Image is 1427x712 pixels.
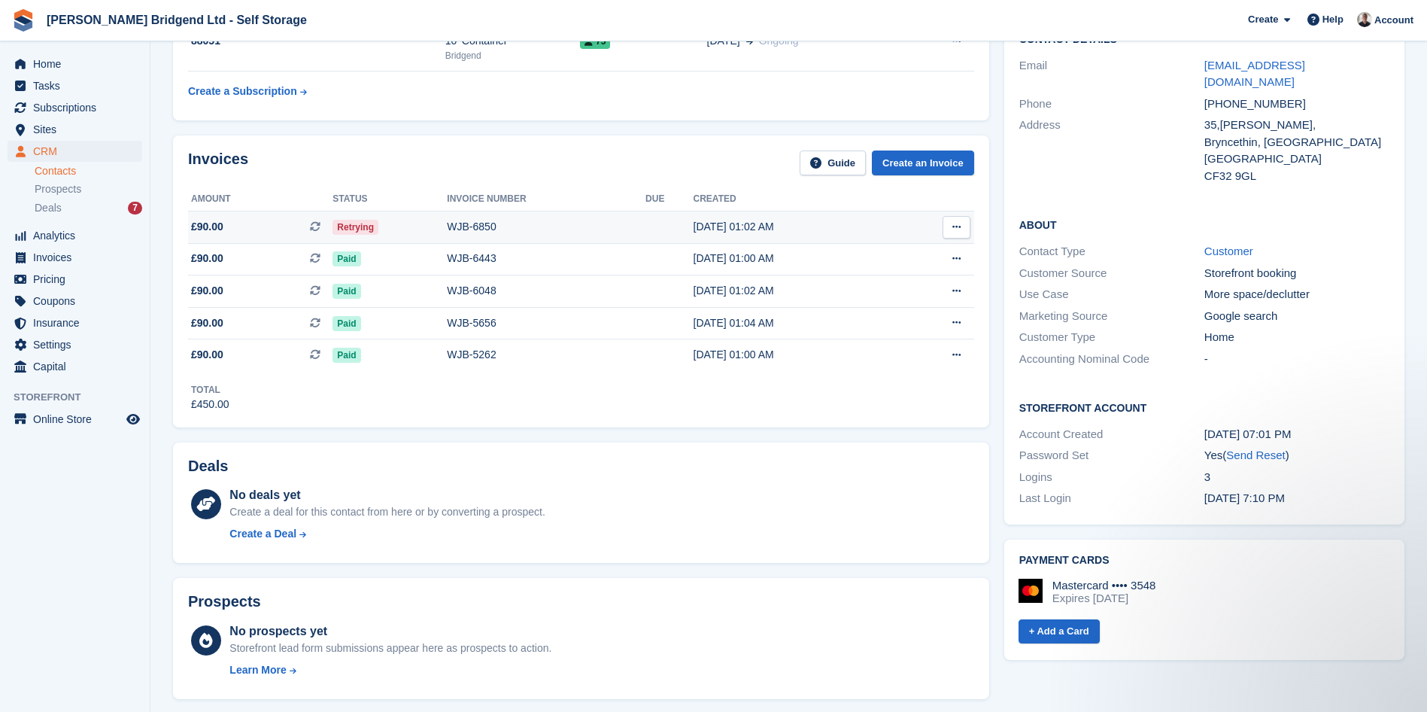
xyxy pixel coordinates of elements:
a: Preview store [124,410,142,428]
span: CRM [33,141,123,162]
div: WJB-5656 [447,315,645,331]
span: Subscriptions [33,97,123,118]
a: [PERSON_NAME] Bridgend Ltd - Self Storage [41,8,313,32]
span: £90.00 [191,315,223,331]
div: No deals yet [229,486,545,504]
th: Created [694,187,895,211]
th: Status [332,187,447,211]
h2: Prospects [188,593,261,610]
div: [DATE] 01:04 AM [694,315,895,331]
img: Rhys Jones [1357,12,1372,27]
div: Use Case [1019,286,1204,303]
div: Yes [1204,447,1389,464]
time: 2025-05-28 18:10:27 UTC [1204,491,1285,504]
div: Contact Type [1019,243,1204,260]
a: menu [8,247,142,268]
span: Retrying [332,220,378,235]
span: Help [1322,12,1344,27]
span: Tasks [33,75,123,96]
div: WJB-6048 [447,283,645,299]
span: Ongoing [759,35,799,47]
span: Online Store [33,409,123,430]
span: Pricing [33,269,123,290]
div: WJB-5262 [447,347,645,363]
div: WJB-6443 [447,251,645,266]
div: Account Created [1019,426,1204,443]
a: Create an Invoice [872,151,974,175]
div: [DATE] 07:01 PM [1204,426,1389,443]
span: Prospects [35,182,81,196]
span: Coupons [33,291,123,312]
span: Settings [33,334,123,355]
th: Invoice number [447,187,645,211]
img: Mastercard Logo [1019,579,1043,603]
div: Home [1204,329,1389,346]
div: - [1204,351,1389,368]
h2: Invoices [188,151,248,175]
div: Marketing Source [1019,308,1204,325]
div: No prospects yet [229,622,551,640]
a: menu [8,75,142,96]
div: Storefront lead form submissions appear here as prospects to action. [229,640,551,656]
div: Total [191,383,229,397]
div: Last Login [1019,490,1204,507]
div: £450.00 [191,397,229,412]
div: [DATE] 01:02 AM [694,219,895,235]
div: Bridgend [445,49,580,62]
span: Storefront [14,390,150,405]
div: [PHONE_NUMBER] [1204,96,1389,113]
div: Expires [DATE] [1052,592,1156,605]
span: £90.00 [191,283,223,299]
div: Learn More [229,662,286,678]
span: ( ) [1222,449,1289,461]
div: Password Set [1019,447,1204,464]
a: Create a Deal [229,526,545,542]
div: Phone [1019,96,1204,113]
div: Email [1019,57,1204,91]
div: 3 [1204,469,1389,486]
div: Create a Subscription [188,84,297,99]
div: Storefront booking [1204,265,1389,282]
a: menu [8,97,142,118]
th: Amount [188,187,332,211]
div: 35,[PERSON_NAME], [1204,117,1389,134]
div: Google search [1204,308,1389,325]
a: Deals 7 [35,200,142,216]
span: Home [33,53,123,75]
a: Guide [800,151,866,175]
span: Paid [332,251,360,266]
div: Address [1019,117,1204,184]
a: menu [8,53,142,75]
div: More space/declutter [1204,286,1389,303]
span: 75 [580,34,610,49]
div: Create a Deal [229,526,296,542]
a: menu [8,409,142,430]
a: menu [8,225,142,246]
span: Paid [332,316,360,331]
a: menu [8,269,142,290]
img: stora-icon-8386f47178a22dfd0bd8f6a31ec36ba5ce8667c1dd55bd0f319d3a0aa187defe.svg [12,9,35,32]
span: Deals [35,201,62,215]
h2: Storefront Account [1019,400,1389,415]
span: Paid [332,284,360,299]
span: Create [1248,12,1278,27]
span: Sites [33,119,123,140]
div: Logins [1019,469,1204,486]
h2: Payment cards [1019,555,1389,567]
span: £90.00 [191,347,223,363]
div: 7 [128,202,142,215]
div: Bryncethin, [GEOGRAPHIC_DATA] [1204,134,1389,151]
span: Insurance [33,312,123,333]
div: Mastercard •••• 3548 [1052,579,1156,592]
a: Customer [1204,245,1253,257]
a: [EMAIL_ADDRESS][DOMAIN_NAME] [1204,59,1305,89]
a: menu [8,356,142,377]
div: Accounting Nominal Code [1019,351,1204,368]
div: Customer Type [1019,329,1204,346]
div: [DATE] 01:00 AM [694,347,895,363]
span: Invoices [33,247,123,268]
a: menu [8,334,142,355]
h2: Deals [188,458,228,475]
span: [DATE] [707,33,740,49]
h2: About [1019,217,1389,232]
